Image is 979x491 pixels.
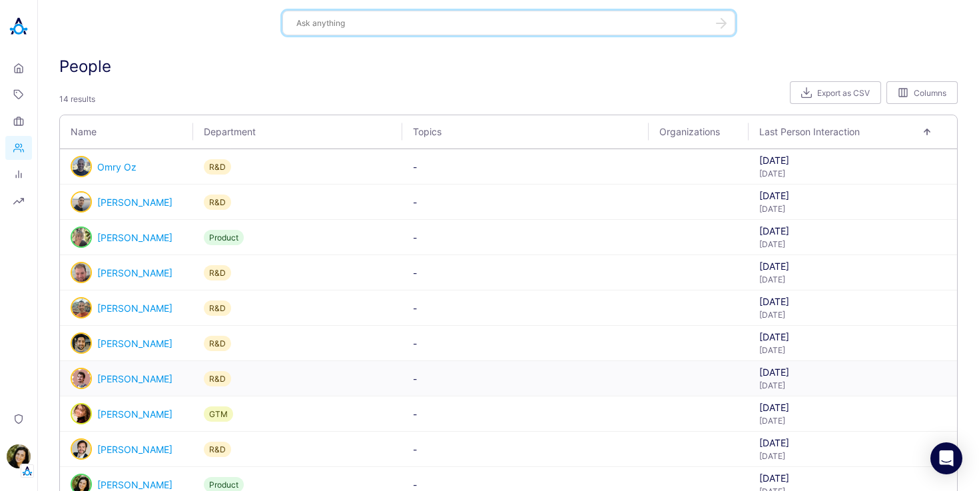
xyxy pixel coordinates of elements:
span: Department [204,126,368,137]
div: [DATE] [759,274,947,284]
a: person badge [71,262,92,283]
img: Omry Oz [72,157,91,176]
div: Go to person's profile [71,156,92,177]
div: R&D [204,300,231,316]
div: Go to person's profile [71,403,92,424]
div: Go to person's profile [71,262,92,283]
span: Last Person Interaction [759,126,923,137]
th: Department [193,115,402,149]
div: [DATE] [759,260,947,272]
div: [DATE] [759,169,947,179]
h3: People [59,57,111,76]
img: Itamar Niddam [72,334,91,352]
span: - [413,338,417,349]
a: person badge [71,191,92,213]
div: GTM [204,406,233,422]
div: [DATE] [759,225,947,237]
span: - [413,267,417,278]
a: [PERSON_NAME] [97,373,172,384]
button: Ilana DjemalTenant Logo [5,439,32,478]
div: [DATE] [759,155,947,166]
a: person badge [71,332,92,354]
img: Yaelle Tal [72,404,91,423]
div: R&D [204,195,231,210]
th: Name [60,115,193,149]
img: Alisa Faingold [72,228,91,246]
button: Columns [886,81,958,104]
div: Go to person's profile [71,368,92,389]
div: [DATE] [759,451,947,461]
div: R&D [204,265,231,280]
span: - [413,197,417,208]
div: [DATE] [759,402,947,413]
div: Go to person's profile [71,227,92,248]
span: - [413,408,417,420]
th: Topics [402,115,649,149]
th: Organizations [649,115,749,149]
div: [DATE] [759,437,947,448]
a: person badge [71,297,92,318]
div: [DATE] [759,204,947,214]
div: R&D [204,371,231,386]
a: [PERSON_NAME] [97,338,172,349]
a: [PERSON_NAME] [97,302,172,314]
a: [PERSON_NAME] [97,444,172,455]
span: - [413,232,417,243]
div: R&D [204,442,231,457]
div: Product [204,230,244,245]
a: [PERSON_NAME] [97,232,172,243]
img: Aviad Pines [72,263,91,282]
div: R&D [204,336,231,351]
img: Tsvetan Tsvetanov [72,369,91,388]
div: [DATE] [759,472,947,484]
span: - [413,161,417,173]
div: [DATE] [759,190,947,201]
div: [DATE] [759,416,947,426]
div: Go to person's profile [71,332,92,354]
img: Stewart Hull [72,440,91,458]
img: Akooda Logo [5,13,32,40]
span: Name [71,126,159,137]
button: Export as CSV [790,81,881,104]
img: Eran Naor [72,298,91,317]
th: Last Person Interaction [749,115,958,149]
div: Go to person's profile [71,191,92,213]
a: person badge [71,227,92,248]
a: person badge [71,156,92,177]
a: person badge [71,438,92,460]
div: [DATE] [759,239,947,249]
div: [DATE] [759,296,947,307]
div: [DATE] [759,345,947,355]
div: [DATE] [759,331,947,342]
a: person badge [71,403,92,424]
a: [PERSON_NAME] [97,408,172,420]
span: 14 results [59,89,95,109]
span: - [413,302,417,314]
div: R&D [204,159,231,175]
img: Eli Leon [72,193,91,211]
span: - [413,479,417,490]
div: [DATE] [759,366,947,378]
span: - [413,373,417,384]
div: Go to person's profile [71,297,92,318]
a: person badge [71,368,92,389]
img: Ilana Djemal [7,444,31,468]
img: Tenant Logo [21,464,34,478]
a: [PERSON_NAME] [97,267,172,278]
a: [PERSON_NAME] [97,479,172,490]
div: Go to person's profile [71,438,92,460]
a: Omry Oz [97,161,137,173]
div: [DATE] [759,310,947,320]
span: - [413,444,417,455]
a: [PERSON_NAME] [97,197,172,208]
div: Open Intercom Messenger [930,442,962,474]
div: [DATE] [759,380,947,390]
